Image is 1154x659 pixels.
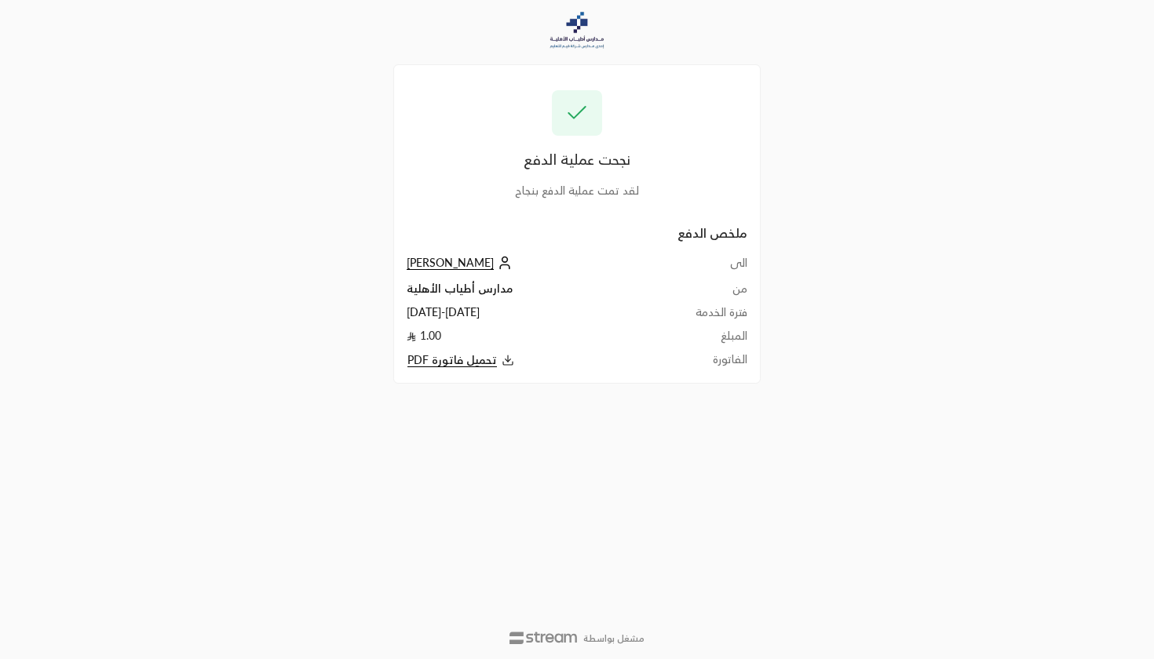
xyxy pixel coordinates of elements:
[407,328,641,351] td: 1.00
[641,328,747,351] td: المبلغ
[407,183,747,198] div: لقد تمت عملية الدفع بنجاح
[641,281,747,304] td: من
[407,304,641,328] td: [DATE] - [DATE]
[641,255,747,281] td: الى
[407,351,641,370] button: تحميل فاتورة PDF
[641,351,747,370] td: الفاتورة
[407,256,494,270] span: [PERSON_NAME]
[543,9,611,52] img: Company Logo
[407,148,747,170] div: نجحت عملية الدفع
[641,304,747,328] td: فترة الخدمة
[407,353,497,367] span: تحميل فاتورة PDF
[407,224,747,242] h2: ملخص الدفع
[407,281,641,304] td: مدارس أطياب الأهلية
[583,632,645,645] p: مشغل بواسطة
[407,256,516,269] a: [PERSON_NAME]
